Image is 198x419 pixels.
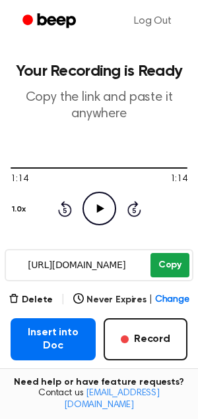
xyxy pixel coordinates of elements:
button: 1.0x [11,198,30,221]
span: Change [155,293,189,307]
span: | [61,292,65,308]
span: Contact us [8,388,190,411]
span: | [149,293,152,307]
h1: Your Recording is Ready [11,63,187,79]
button: Record [104,318,187,360]
button: Insert into Doc [11,318,96,360]
button: Never Expires|Change [73,293,189,307]
span: 1:14 [170,173,187,186]
a: [EMAIL_ADDRESS][DOMAIN_NAME] [64,389,160,410]
a: Beep [13,9,88,34]
p: Copy the link and paste it anywhere [11,90,187,123]
span: 1:14 [11,173,28,186]
a: Log Out [121,5,185,37]
button: Delete [9,293,53,307]
button: Copy [150,253,189,277]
